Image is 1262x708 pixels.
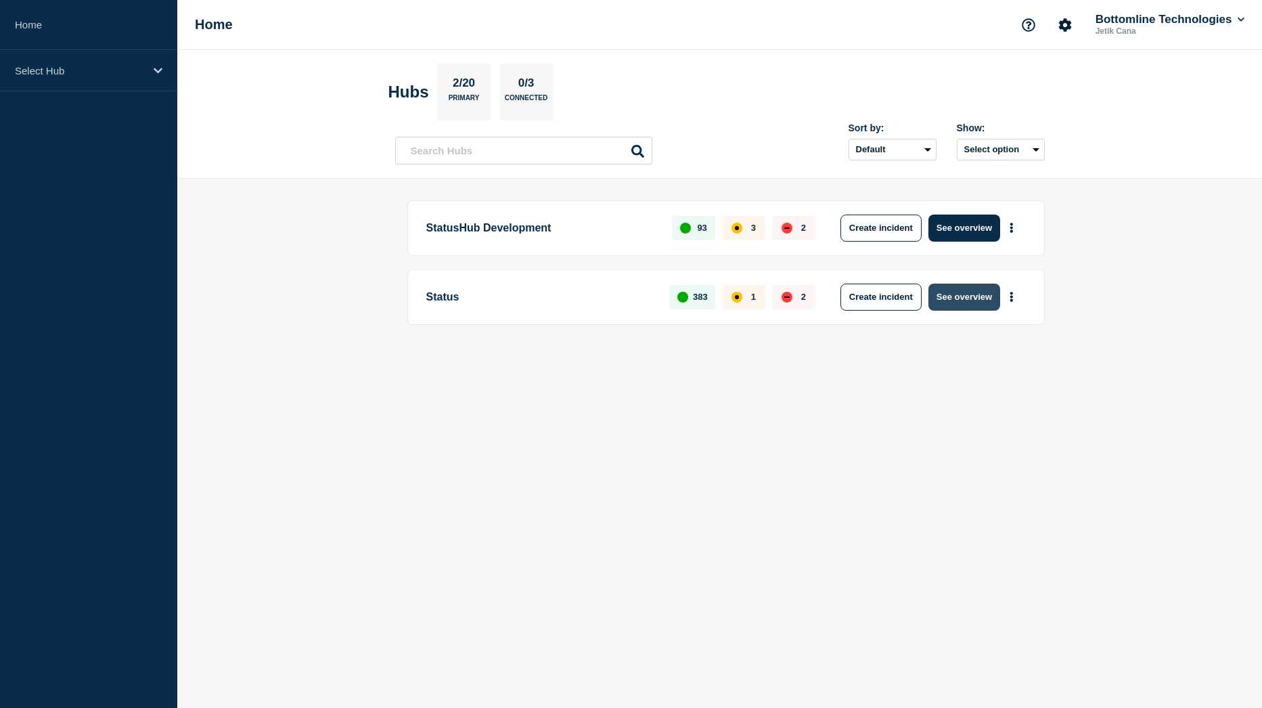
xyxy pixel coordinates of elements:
[693,292,708,302] p: 383
[928,284,1000,311] button: See overview
[1003,215,1020,240] button: More actions
[840,284,922,311] button: Create incident
[751,292,756,302] p: 1
[426,215,657,242] p: StatusHub Development
[801,292,806,302] p: 2
[15,65,145,76] p: Select Hub
[840,215,922,242] button: Create incident
[426,284,654,311] p: Status
[677,292,688,303] div: up
[680,223,691,234] div: up
[513,76,539,94] p: 0/3
[395,137,652,164] input: Search Hubs
[957,123,1045,133] div: Show:
[801,223,806,233] p: 2
[751,223,756,233] p: 3
[731,223,742,234] div: affected
[1093,13,1247,26] button: Bottomline Technologies
[782,223,792,234] div: down
[957,139,1045,160] button: Select option
[731,292,742,303] div: affected
[505,94,547,108] p: Connected
[1003,284,1020,309] button: More actions
[1093,26,1234,36] p: Jetik Cana
[388,83,429,102] h2: Hubs
[1051,11,1079,39] button: Account settings
[697,223,706,233] p: 93
[195,17,233,32] h1: Home
[928,215,1000,242] button: See overview
[447,76,480,94] p: 2/20
[449,94,480,108] p: Primary
[849,123,937,133] div: Sort by:
[1014,11,1043,39] button: Support
[849,139,937,160] select: Sort by
[782,292,792,303] div: down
